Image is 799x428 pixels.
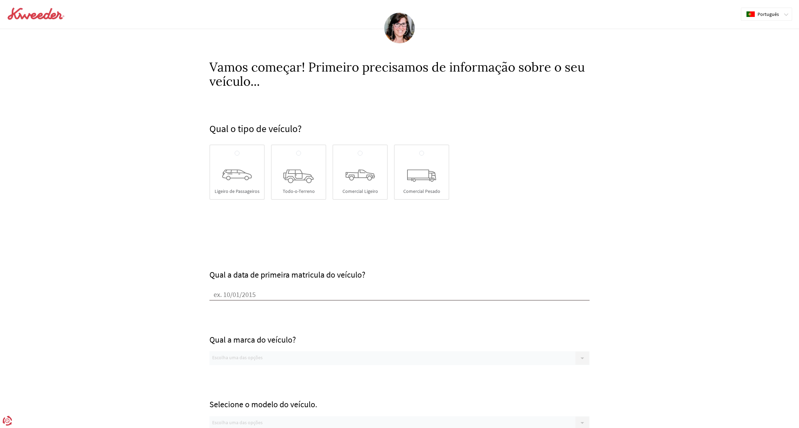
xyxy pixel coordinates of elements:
img: Maria [384,12,415,44]
label: Qual a data de primeira matricula do veículo? [209,269,365,280]
span: Português [758,11,779,17]
span: Selecione o modelo do veículo. [209,399,317,410]
img: logo [7,7,65,21]
span: Ligeiro de Passageiros [215,189,260,194]
input: ex. 10/01/2015 [209,290,590,300]
span: Qual a marca do veículo? [209,334,296,345]
span: Todo-o-Terreno [283,189,315,194]
h4: Qual o tipo de veículo? [209,123,590,134]
h3: Vamos começar! Primeiro precisamos de informação sobre o seu veículo... [209,60,590,89]
a: logo [7,7,65,22]
span: Comercial Pesado [403,189,440,194]
span: Comercial Ligeiro [342,189,378,194]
